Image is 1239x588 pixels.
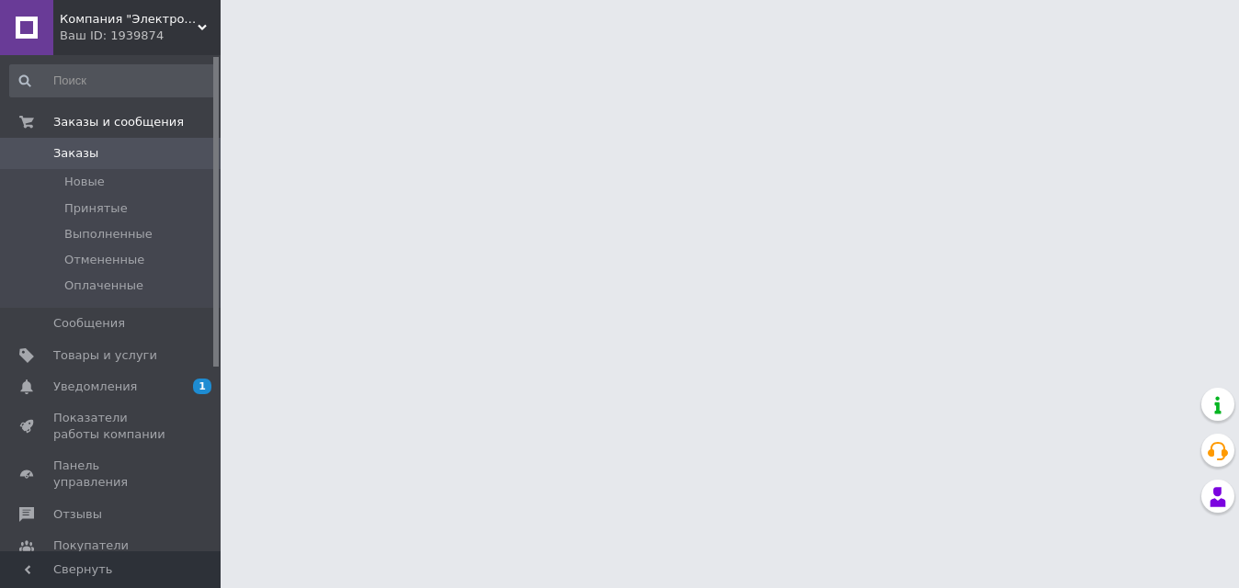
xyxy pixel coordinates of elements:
[53,347,157,364] span: Товары и услуги
[64,277,143,294] span: Оплаченные
[64,200,128,217] span: Принятые
[53,114,184,130] span: Заказы и сообщения
[53,458,170,491] span: Панель управления
[60,11,198,28] span: Компания "Электросталь"
[64,226,153,243] span: Выполненные
[53,506,102,523] span: Отзывы
[60,28,221,44] div: Ваш ID: 1939874
[53,410,170,443] span: Показатели работы компании
[53,315,125,332] span: Сообщения
[53,145,98,162] span: Заказы
[64,174,105,190] span: Новые
[64,252,144,268] span: Отмененные
[53,379,137,395] span: Уведомления
[53,537,129,554] span: Покупатели
[193,379,211,394] span: 1
[9,64,217,97] input: Поиск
